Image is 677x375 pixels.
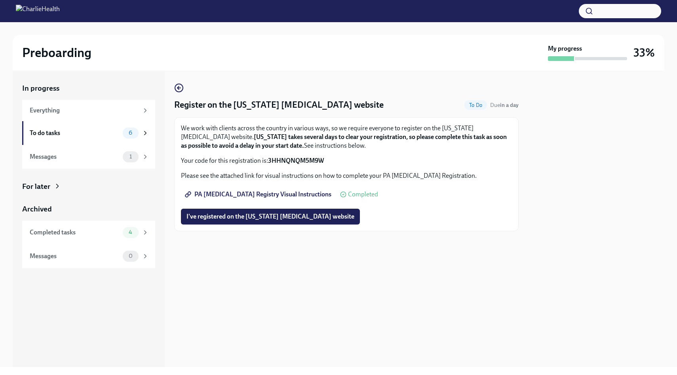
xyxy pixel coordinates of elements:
img: CharlieHealth [16,5,60,17]
div: To do tasks [30,129,120,137]
button: I've registered on the [US_STATE] [MEDICAL_DATA] website [181,209,360,225]
div: Messages [30,152,120,161]
strong: in a day [500,102,519,109]
span: 0 [124,253,137,259]
p: Your code for this registration is: [181,156,512,165]
a: Messages1 [22,145,155,169]
a: PA [MEDICAL_DATA] Registry Visual Instructions [181,187,337,202]
h2: Preboarding [22,45,91,61]
span: Completed [348,191,378,198]
a: Messages0 [22,244,155,268]
strong: [US_STATE] takes several days to clear your registration, so please complete this task as soon as... [181,133,507,149]
a: In progress [22,83,155,93]
strong: My progress [548,44,582,53]
span: PA [MEDICAL_DATA] Registry Visual Instructions [186,190,331,198]
a: To do tasks6 [22,121,155,145]
span: 1 [125,154,137,160]
span: October 17th, 2025 10:00 [490,101,519,109]
strong: 3HHNQNQM5M9W [268,157,324,164]
div: Messages [30,252,120,261]
a: Everything [22,100,155,121]
a: For later [22,181,155,192]
span: I've registered on the [US_STATE] [MEDICAL_DATA] website [186,213,354,221]
h3: 33% [633,46,655,60]
span: 6 [124,130,137,136]
div: Completed tasks [30,228,120,237]
h4: Register on the [US_STATE] [MEDICAL_DATA] website [174,99,384,111]
div: Everything [30,106,139,115]
span: 4 [124,229,137,235]
a: Archived [22,204,155,214]
a: Completed tasks4 [22,221,155,244]
p: Please see the attached link for visual instructions on how to complete your PA [MEDICAL_DATA] Re... [181,171,512,180]
div: For later [22,181,50,192]
p: We work with clients across the country in various ways, so we require everyone to register on th... [181,124,512,150]
span: To Do [464,102,487,108]
span: Due [490,102,519,109]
